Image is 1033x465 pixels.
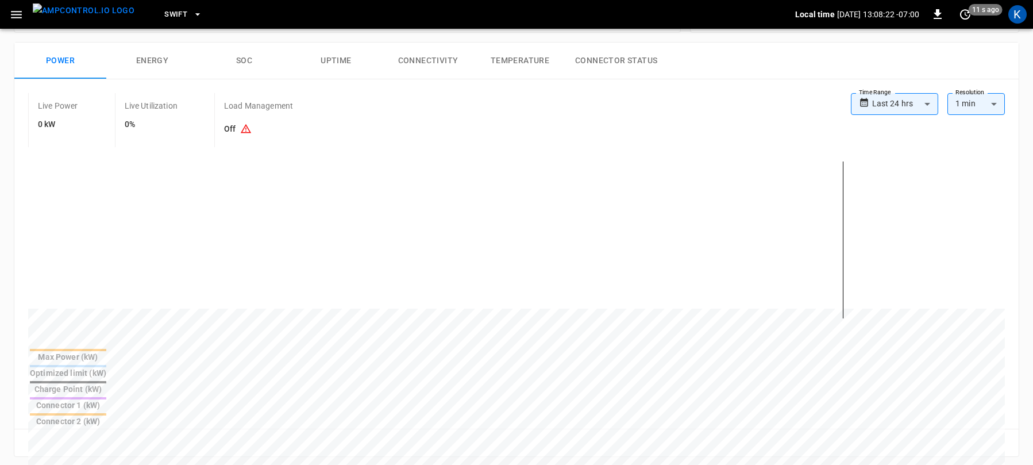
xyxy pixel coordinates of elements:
[872,93,938,115] div: Last 24 hrs
[125,118,178,131] h6: 0%
[566,43,666,79] button: Connector Status
[956,5,974,24] button: set refresh interval
[1008,5,1027,24] div: profile-icon
[198,43,290,79] button: SOC
[224,100,293,112] p: Load Management
[474,43,566,79] button: Temperature
[38,100,78,112] p: Live Power
[290,43,382,79] button: Uptime
[795,9,835,20] p: Local time
[160,3,207,26] button: Swift
[859,88,891,97] label: Time Range
[106,43,198,79] button: Energy
[955,88,984,97] label: Resolution
[38,118,78,131] h6: 0 kW
[947,93,1005,115] div: 1 min
[837,9,919,20] p: [DATE] 13:08:22 -07:00
[382,43,474,79] button: Connectivity
[164,8,187,21] span: Swift
[224,118,293,140] h6: Off
[33,3,134,18] img: ampcontrol.io logo
[125,100,178,112] p: Live Utilization
[236,118,256,140] button: Existing capacity schedules won’t take effect because Load Management is turned off. To activate ...
[14,43,106,79] button: Power
[969,4,1003,16] span: 11 s ago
